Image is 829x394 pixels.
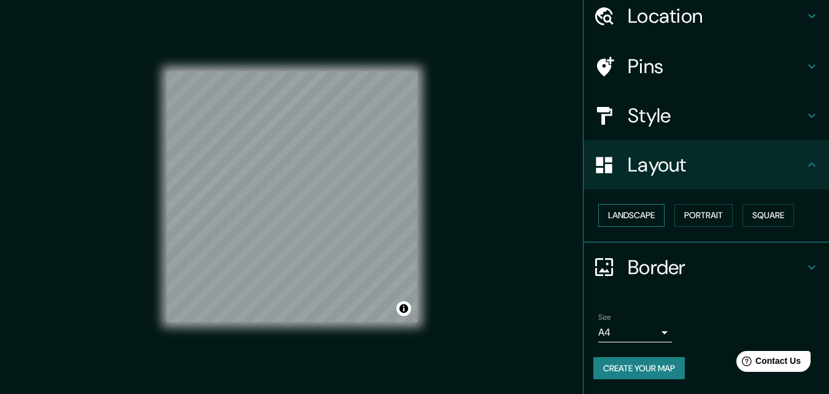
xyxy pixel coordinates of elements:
div: Pins [584,42,829,91]
button: Square [742,204,794,227]
div: Border [584,243,829,292]
h4: Border [628,255,804,280]
h4: Layout [628,152,804,177]
button: Portrait [674,204,733,227]
h4: Pins [628,54,804,79]
button: Landscape [598,204,665,227]
canvas: Map [167,71,417,322]
div: A4 [598,323,672,342]
button: Toggle attribution [396,301,411,316]
label: Size [598,312,611,322]
div: Style [584,91,829,140]
button: Create your map [593,357,685,380]
h4: Location [628,4,804,28]
h4: Style [628,103,804,128]
iframe: Help widget launcher [720,346,816,380]
div: Layout [584,140,829,189]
